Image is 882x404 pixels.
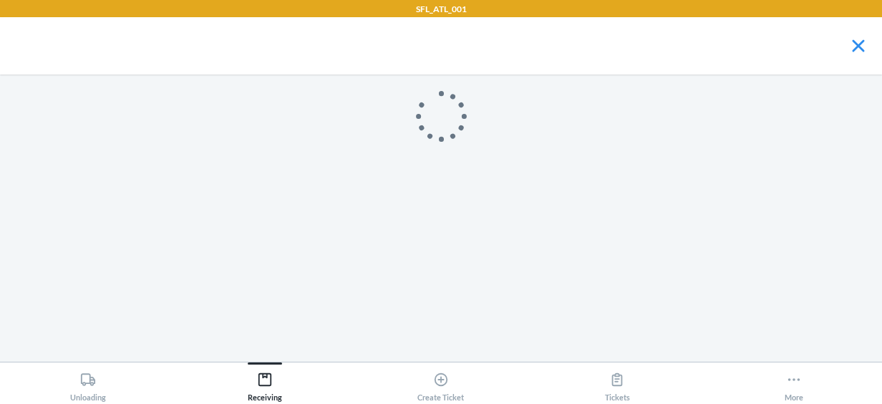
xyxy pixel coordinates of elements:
[70,366,106,402] div: Unloading
[353,362,529,402] button: Create Ticket
[176,362,352,402] button: Receiving
[416,3,467,16] p: SFL_ATL_001
[248,366,282,402] div: Receiving
[529,362,705,402] button: Tickets
[706,362,882,402] button: More
[785,366,803,402] div: More
[417,366,464,402] div: Create Ticket
[605,366,630,402] div: Tickets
